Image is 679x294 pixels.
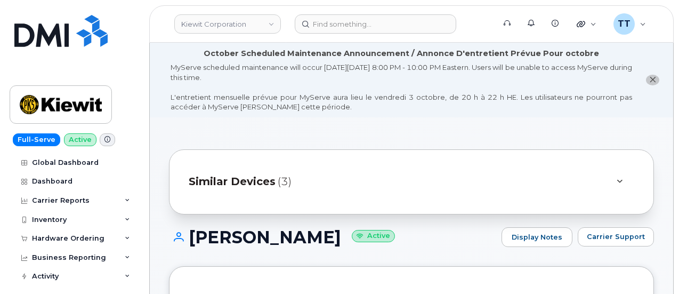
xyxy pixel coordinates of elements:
[352,230,395,242] small: Active
[204,48,599,59] div: October Scheduled Maintenance Announcement / Annonce D'entretient Prévue Pour octobre
[633,248,671,286] iframe: Messenger Launcher
[171,62,632,112] div: MyServe scheduled maintenance will occur [DATE][DATE] 8:00 PM - 10:00 PM Eastern. Users will be u...
[502,227,572,248] a: Display Notes
[278,174,292,189] span: (3)
[587,232,645,242] span: Carrier Support
[169,228,496,247] h1: [PERSON_NAME]
[189,174,276,189] span: Similar Devices
[578,227,654,247] button: Carrier Support
[646,75,659,86] button: close notification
